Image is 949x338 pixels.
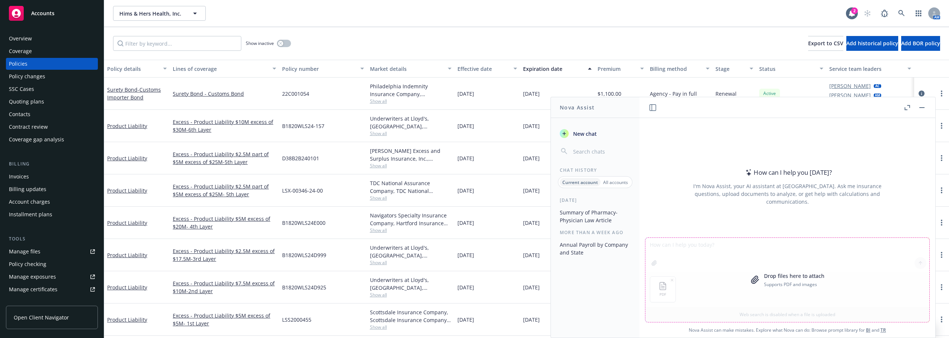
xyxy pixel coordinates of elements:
div: Scottsdale Insurance Company, Scottsdale Insurance Company (Nationwide), CRC Group [370,308,452,324]
a: Manage claims [6,296,98,308]
a: Excess - Product Liability $2.5M part of $5M excess of $25M- 5th Layer [173,183,276,198]
a: Product Liability [107,284,147,291]
div: [DATE] [551,197,639,203]
a: Start snowing [860,6,875,21]
span: [DATE] [523,251,540,259]
button: Service team leaders [826,60,914,78]
span: 22C001054 [282,90,309,98]
span: Add historical policy [846,40,898,47]
div: Coverage [9,45,32,57]
a: Product Liability [107,219,147,226]
div: [PERSON_NAME] Excess and Surplus Insurance, Inc., [PERSON_NAME] Group, CRC Group [370,147,452,163]
p: Drop files here to attach [764,272,824,280]
div: Underwriters at Lloyd's, [GEOGRAPHIC_DATA], [PERSON_NAME] of London, CRC Group [370,244,452,259]
span: [DATE] [457,219,474,227]
span: New chat [572,130,597,138]
a: more [937,218,946,227]
span: Show all [370,195,452,201]
div: Policy details [107,65,159,73]
div: Contract review [9,121,48,133]
a: TR [880,327,886,333]
a: Accounts [6,3,98,24]
span: Show all [370,324,452,330]
a: Excess - Product Liability $5M excess of $20M- 4th Layer [173,215,276,230]
a: SSC Cases [6,83,98,95]
button: Annual Payroll by Company and State [557,239,634,259]
div: Chat History [551,167,639,173]
div: Status [759,65,815,73]
p: Current account [562,179,598,186]
span: [DATE] [457,154,474,162]
button: Summary of Pharmacy-Physician Law Article [557,206,634,226]
button: Policy details [104,60,170,78]
a: Contacts [6,108,98,120]
span: [DATE] [523,122,540,130]
a: Product Liability [107,155,147,162]
a: [PERSON_NAME] [829,91,871,99]
div: Manage certificates [9,283,57,295]
div: Underwriters at Lloyd's, [GEOGRAPHIC_DATA], [PERSON_NAME] of London, CRC Group [370,115,452,130]
span: B1820WLS24E000 [282,219,325,227]
button: Premium [595,60,647,78]
div: Contacts [9,108,30,120]
a: circleInformation [917,89,926,98]
span: [DATE] [523,187,540,194]
span: Active [762,90,777,97]
span: [DATE] [457,316,474,324]
div: Policy changes [9,70,45,82]
span: Show all [370,292,452,298]
a: Search [894,6,909,21]
a: Excess - Product Liability $7.5M excess of $10M-2nd Layer [173,279,276,295]
span: [DATE] [457,90,474,98]
span: Renewal [715,90,737,98]
span: [DATE] [457,122,474,130]
div: I'm Nova Assist, your AI assistant at [GEOGRAPHIC_DATA]. Ask me insurance questions, upload docum... [683,182,892,206]
button: Effective date [454,60,520,78]
a: Quoting plans [6,96,98,108]
a: more [937,89,946,98]
div: Installment plans [9,209,52,220]
div: Policy checking [9,258,46,270]
input: Search chats [572,146,631,157]
button: Status [756,60,826,78]
span: B1820WLS24D999 [282,251,326,259]
a: Installment plans [6,209,98,220]
a: more [937,315,946,324]
span: LSX-00346-24-00 [282,187,323,194]
span: Hims & Hers Health, Inc. [119,10,183,17]
span: Export to CSV [808,40,843,47]
a: BI [866,327,870,333]
span: D38B2B240101 [282,154,319,162]
div: How can I help you [DATE]? [743,168,832,177]
div: Tools [6,235,98,243]
div: Manage exposures [9,271,56,283]
a: Excess - Product Liability $5M excess of $5M- 1st Layer [173,312,276,327]
a: Coverage [6,45,98,57]
div: Stage [715,65,745,73]
a: Surety Bond - Customs Bond [173,90,276,98]
p: Supports PDF and images [764,281,824,288]
div: More than a week ago [551,229,639,236]
span: Show all [370,259,452,266]
a: Product Liability [107,252,147,259]
span: Nova Assist can make mistakes. Explore what Nova can do: Browse prompt library for and [642,322,932,338]
a: Excess - Product Liability $10M excess of $30M-6th Layer [173,118,276,134]
span: [DATE] [523,219,540,227]
span: B1820WLS24-157 [282,122,324,130]
a: Manage certificates [6,283,98,295]
div: Expiration date [523,65,583,73]
span: $1,100.00 [598,90,621,98]
div: Overview [9,33,32,45]
span: [DATE] [523,283,540,291]
span: Show all [370,163,452,169]
a: more [937,186,946,195]
a: Product Liability [107,122,147,129]
div: Billing [6,160,98,168]
span: Manage exposures [6,271,98,283]
span: [DATE] [457,251,474,259]
span: Agency - Pay in full [650,90,697,98]
a: Billing updates [6,183,98,195]
span: Accounts [31,10,54,16]
span: [DATE] [457,187,474,194]
button: Expiration date [520,60,595,78]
